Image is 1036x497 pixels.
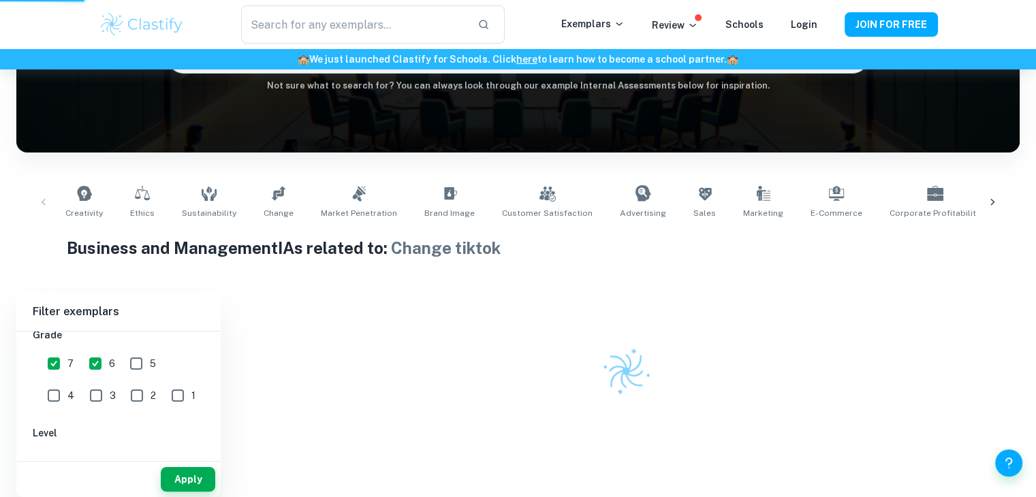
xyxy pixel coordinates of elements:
[791,19,817,30] a: Login
[110,388,116,403] span: 3
[67,388,74,403] span: 4
[995,449,1022,477] button: Help and Feedback
[33,327,204,342] h6: Grade
[151,388,156,403] span: 2
[109,356,115,371] span: 6
[391,238,501,257] span: Change tiktok
[593,338,659,404] img: Clastify logo
[67,356,74,371] span: 7
[890,207,980,219] span: Corporate Profitability
[502,207,593,219] span: Customer Satisfaction
[264,207,294,219] span: Change
[321,207,397,219] span: Market Penetration
[561,16,625,31] p: Exemplars
[67,236,970,260] h1: Business and Management IAs related to:
[69,455,82,470] span: HL
[182,207,236,219] span: Sustainability
[16,293,221,331] h6: Filter exemplars
[33,426,204,440] h6: Level
[3,52,1033,67] h6: We just launched Clastify for Schools. Click to learn how to become a school partner.
[150,356,156,371] span: 5
[727,54,738,65] span: 🏫
[99,11,185,38] img: Clastify logo
[191,388,195,403] span: 1
[65,207,103,219] span: Creativity
[130,207,155,219] span: Ethics
[811,207,862,219] span: E-commerce
[424,207,475,219] span: Brand Image
[161,467,215,492] button: Apply
[620,207,666,219] span: Advertising
[845,12,938,37] button: JOIN FOR FREE
[743,207,783,219] span: Marketing
[298,54,309,65] span: 🏫
[516,54,537,65] a: here
[16,79,1020,93] h6: Not sure what to search for? You can always look through our example Internal Assessments below f...
[118,455,129,470] span: SL
[241,5,466,44] input: Search for any exemplars...
[652,18,698,33] p: Review
[693,207,716,219] span: Sales
[725,19,764,30] a: Schools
